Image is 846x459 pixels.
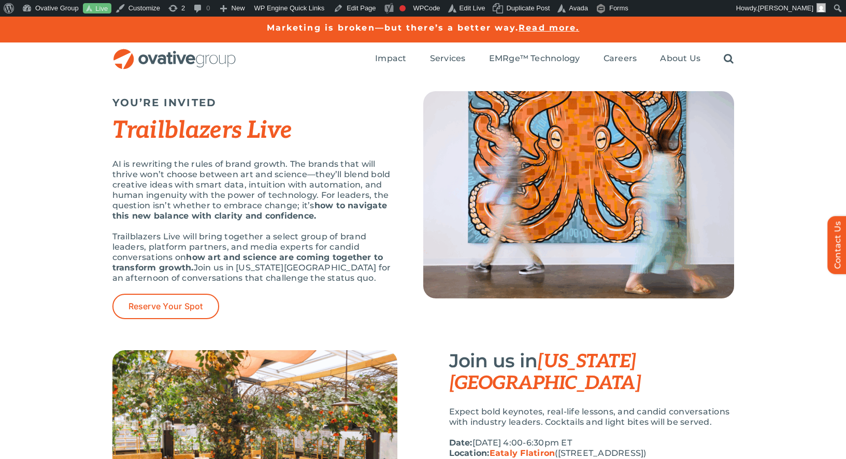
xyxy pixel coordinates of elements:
strong: how art and science are coming together to transform growth. [112,252,383,272]
span: Impact [375,53,406,64]
span: [PERSON_NAME] [758,4,813,12]
span: Services [430,53,466,64]
a: Careers [604,53,637,65]
img: Top Image [423,91,734,298]
a: About Us [660,53,700,65]
span: [US_STATE][GEOGRAPHIC_DATA] [449,350,641,395]
span: About Us [660,53,700,64]
p: [DATE] 4:00-6:30pm ET ([STREET_ADDRESS]) [449,438,734,458]
a: Services [430,53,466,65]
a: Search [724,53,734,65]
span: Reserve Your Spot [128,302,203,311]
nav: Menu [375,42,734,76]
h3: Join us in [449,350,734,394]
p: Trailblazers Live will bring together a select group of brand leaders, platform partners, and med... [112,232,397,283]
a: OG_Full_horizontal_RGB [112,48,237,58]
a: Live [83,3,111,14]
div: Focus keyphrase not set [399,5,406,11]
p: AI is rewriting the rules of brand growth. The brands that will thrive won’t choose between art a... [112,159,397,221]
h5: YOU’RE INVITED [112,96,397,109]
strong: how to navigate this new balance with clarity and confidence. [112,200,388,221]
a: Impact [375,53,406,65]
strong: Date: [449,438,472,448]
span: EMRge™ Technology [489,53,580,64]
p: Expect bold keynotes, real-life lessons, and candid conversations with industry leaders. Cocktail... [449,407,734,427]
em: Trailblazers Live [112,116,292,145]
a: Eataly Flatiron [490,448,555,458]
strong: Location: [449,448,555,458]
span: Careers [604,53,637,64]
a: EMRge™ Technology [489,53,580,65]
a: Read more. [519,23,579,33]
a: Marketing is broken—but there’s a better way. [267,23,519,33]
